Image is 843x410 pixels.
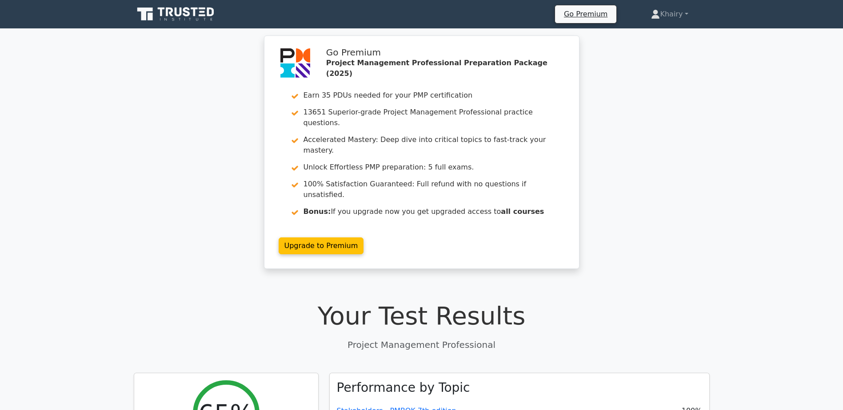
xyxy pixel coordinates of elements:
[559,8,613,20] a: Go Premium
[630,5,709,23] a: Khairy
[279,237,364,254] a: Upgrade to Premium
[337,380,470,395] h3: Performance by Topic
[134,338,710,351] p: Project Management Professional
[134,301,710,331] h1: Your Test Results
